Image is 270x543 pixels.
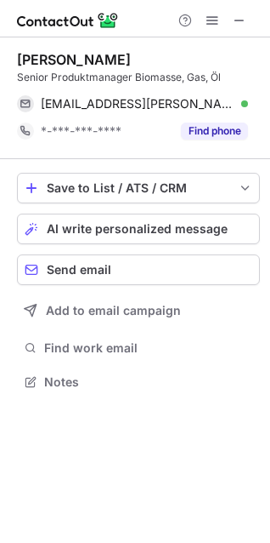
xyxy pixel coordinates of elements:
[17,70,260,85] div: Senior Produktmanager Biomasse, Gas, Öl
[47,181,230,195] div: Save to List / ATS / CRM
[46,304,181,317] span: Add to email campaign
[181,123,248,140] button: Reveal Button
[47,263,111,277] span: Send email
[41,96,235,111] span: [EMAIL_ADDRESS][PERSON_NAME][DOMAIN_NAME]
[17,370,260,394] button: Notes
[44,374,253,390] span: Notes
[17,51,131,68] div: [PERSON_NAME]
[17,254,260,285] button: Send email
[17,295,260,326] button: Add to email campaign
[17,336,260,360] button: Find work email
[17,214,260,244] button: AI write personalized message
[44,340,253,356] span: Find work email
[47,222,228,236] span: AI write personalized message
[17,173,260,203] button: save-profile-one-click
[17,10,119,31] img: ContactOut v5.3.10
